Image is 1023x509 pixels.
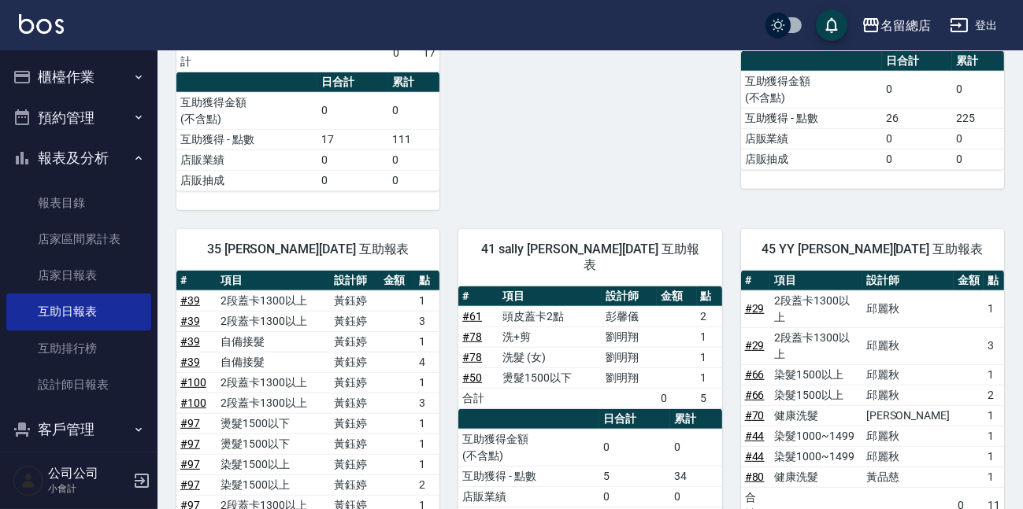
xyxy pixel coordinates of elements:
[602,347,657,367] td: 劉明翔
[745,470,765,483] a: #80
[477,242,702,273] span: 41 sally [PERSON_NAME][DATE] 互助報表
[984,364,1004,385] td: 1
[458,286,721,409] table: a dense table
[180,458,200,470] a: #97
[330,393,379,413] td: 黃鈺婷
[462,371,482,384] a: #50
[6,367,151,403] a: 設計師日報表
[862,426,954,446] td: 邱麗秋
[6,257,151,293] a: 店家日報表
[499,347,602,367] td: 洗髮 (女)
[217,454,330,474] td: 染髮1500以上
[415,413,439,433] td: 1
[499,326,602,347] td: 洗+剪
[745,430,765,442] a: #44
[952,51,1004,72] th: 累計
[195,242,421,257] span: 35 [PERSON_NAME][DATE] 互助報表
[657,388,697,408] td: 0
[862,364,954,385] td: 邱麗秋
[180,294,200,307] a: #39
[862,327,954,364] td: 邱麗秋
[330,454,379,474] td: 黃鈺婷
[602,306,657,326] td: 彭馨儀
[984,426,1004,446] td: 1
[862,385,954,405] td: 邱麗秋
[388,92,440,129] td: 0
[943,11,1004,40] button: 登出
[6,138,151,179] button: 報表及分析
[741,149,882,169] td: 店販抽成
[330,331,379,352] td: 黃鈺婷
[180,356,200,368] a: #39
[697,286,722,307] th: 點
[415,433,439,454] td: 1
[670,486,722,507] td: 0
[330,290,379,311] td: 黃鈺婷
[217,393,330,413] td: 2段蓋卡1300以上
[984,385,1004,405] td: 2
[180,335,200,348] a: #39
[882,71,953,108] td: 0
[330,311,379,331] td: 黃鈺婷
[415,393,439,413] td: 3
[217,433,330,454] td: 燙髮1500以下
[499,306,602,326] td: 頭皮蓋卡2點
[176,35,206,72] td: 合計
[330,271,379,291] th: 設計師
[458,466,599,486] td: 互助獲得 - 點數
[745,450,765,463] a: #44
[741,51,1004,170] table: a dense table
[670,409,722,430] th: 累計
[862,271,954,291] th: 設計師
[862,405,954,426] td: [PERSON_NAME]
[217,271,330,291] th: 項目
[6,185,151,221] a: 報表目錄
[217,474,330,495] td: 染髮1500以上
[952,128,1004,149] td: 0
[770,385,862,405] td: 染髮1500以上
[19,14,64,34] img: Logo
[217,413,330,433] td: 燙髮1500以下
[217,372,330,393] td: 2段蓋卡1300以上
[388,72,440,93] th: 累計
[952,71,1004,108] td: 0
[330,474,379,495] td: 黃鈺婷
[330,433,379,454] td: 黃鈺婷
[882,108,953,128] td: 26
[48,481,128,496] p: 小會計
[458,286,499,307] th: #
[984,467,1004,487] td: 1
[697,347,722,367] td: 1
[180,478,200,491] a: #97
[952,149,1004,169] td: 0
[855,9,937,42] button: 名留總店
[217,311,330,331] td: 2段蓋卡1300以上
[741,108,882,128] td: 互助獲得 - 點數
[176,72,439,191] table: a dense table
[6,57,151,98] button: 櫃檯作業
[176,170,317,190] td: 店販抽成
[745,389,765,401] a: #66
[770,290,862,327] td: 2段蓋卡1300以上
[770,426,862,446] td: 染髮1000~1499
[415,311,439,331] td: 3
[602,286,657,307] th: 設計師
[6,98,151,138] button: 預約管理
[419,35,439,72] td: 17
[388,170,440,190] td: 0
[415,474,439,495] td: 2
[984,290,1004,327] td: 1
[415,352,439,372] td: 4
[499,286,602,307] th: 項目
[462,310,482,323] a: #61
[770,405,862,426] td: 健康洗髮
[697,388,722,408] td: 5
[415,290,439,311] td: 1
[745,339,765,352] a: #29
[882,128,953,149] td: 0
[317,170,388,190] td: 0
[602,326,657,347] td: 劉明翔
[862,290,954,327] td: 邱麗秋
[330,372,379,393] td: 黃鈺婷
[180,417,200,430] a: #97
